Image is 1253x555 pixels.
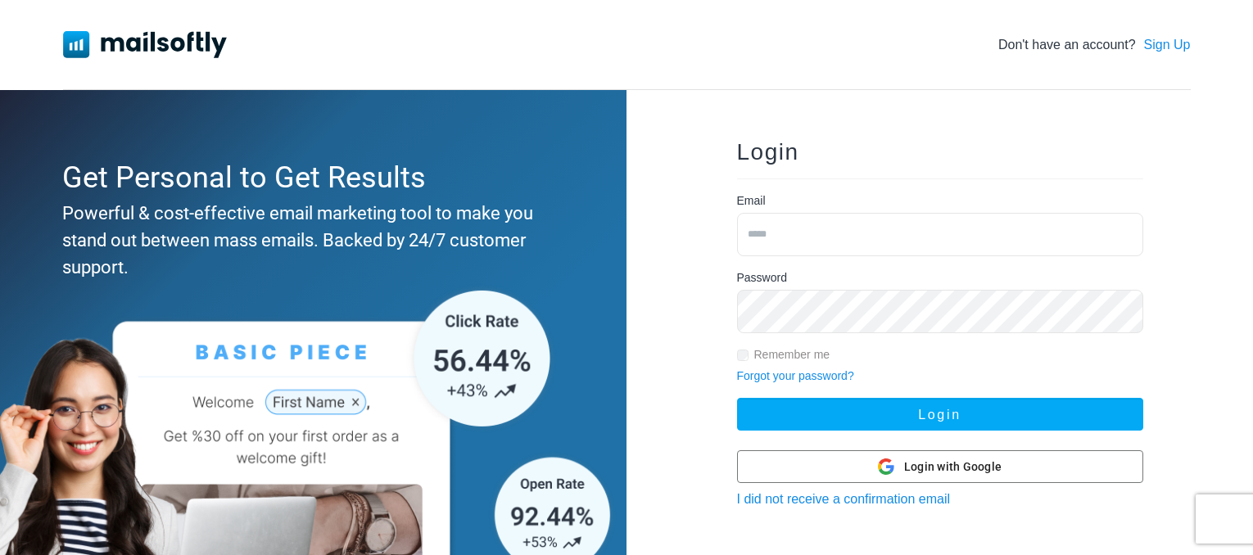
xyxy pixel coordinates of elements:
[737,450,1143,483] button: Login with Google
[62,200,557,281] div: Powerful & cost-effective email marketing tool to make you stand out between mass emails. Backed ...
[1144,35,1191,55] a: Sign Up
[737,139,799,165] span: Login
[737,369,854,382] a: Forgot your password?
[754,346,830,363] label: Remember me
[737,492,951,506] a: I did not receive a confirmation email
[737,192,766,210] label: Email
[998,35,1191,55] div: Don't have an account?
[737,398,1143,431] button: Login
[737,269,787,287] label: Password
[62,156,557,200] div: Get Personal to Get Results
[904,458,1002,476] span: Login with Google
[63,31,227,57] img: Mailsoftly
